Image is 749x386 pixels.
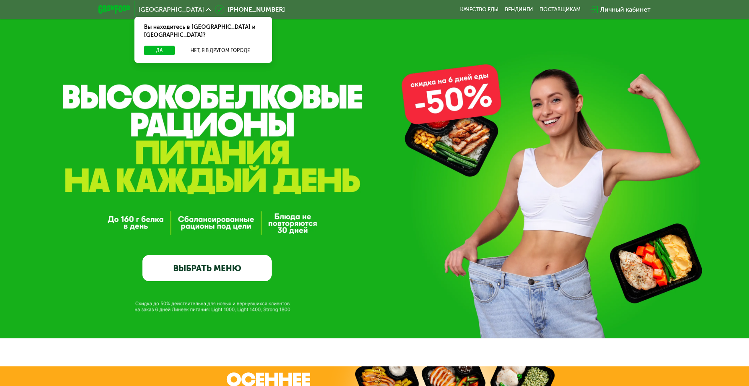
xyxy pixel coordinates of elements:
[142,255,272,281] a: ВЫБРАТЬ МЕНЮ
[460,6,499,13] a: Качество еды
[144,46,175,55] button: Да
[178,46,262,55] button: Нет, я в другом городе
[138,6,204,13] span: [GEOGRAPHIC_DATA]
[215,5,285,14] a: [PHONE_NUMBER]
[539,6,581,13] div: поставщикам
[134,17,272,46] div: Вы находитесь в [GEOGRAPHIC_DATA] и [GEOGRAPHIC_DATA]?
[600,5,651,14] div: Личный кабинет
[505,6,533,13] a: Вендинги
